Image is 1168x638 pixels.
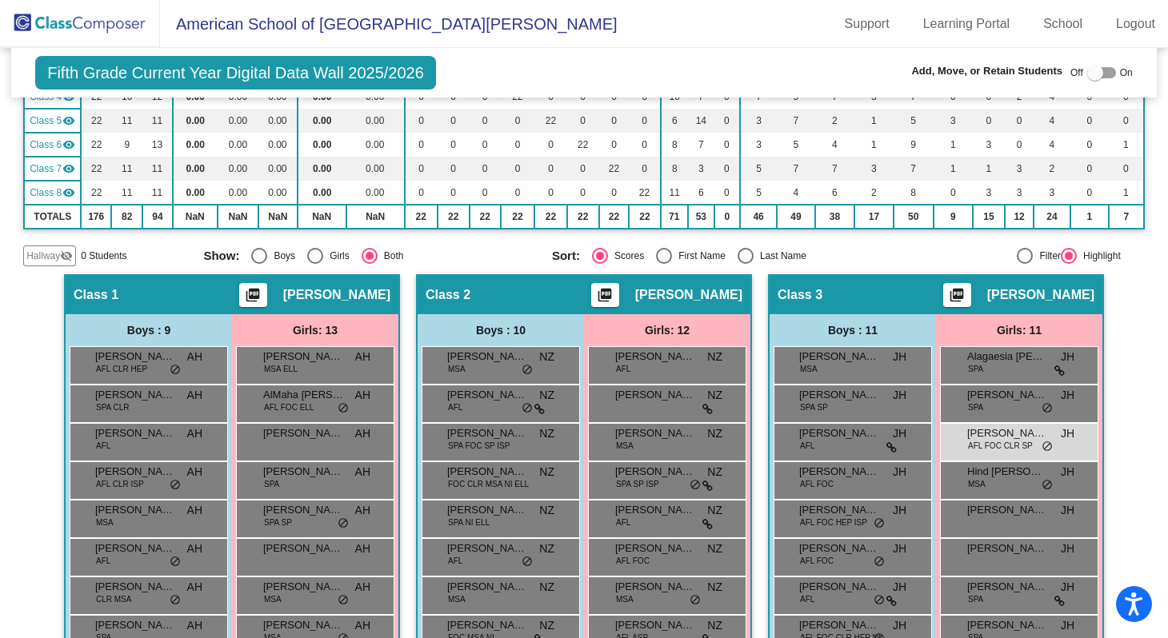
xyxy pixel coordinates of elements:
[81,249,126,263] span: 0 Students
[173,109,218,133] td: 0.00
[203,248,539,264] mat-radio-group: Select an option
[378,249,404,263] div: Both
[81,205,111,229] td: 176
[160,11,618,37] span: American School of [GEOGRAPHIC_DATA][PERSON_NAME]
[96,478,144,490] span: AFL CLR ISP
[522,402,533,415] span: do_not_disturb_alt
[232,314,398,346] div: Girls: 13
[426,287,470,303] span: Class 2
[81,133,111,157] td: 22
[714,133,740,157] td: 0
[800,440,814,452] span: AFL
[815,205,855,229] td: 38
[854,109,893,133] td: 1
[599,133,629,157] td: 0
[599,157,629,181] td: 22
[799,425,879,441] span: [PERSON_NAME] El [PERSON_NAME]
[615,425,695,441] span: [PERSON_NAME]
[298,181,346,205] td: 0.00
[714,109,740,133] td: 0
[203,249,239,263] span: Show:
[142,109,172,133] td: 11
[81,181,111,205] td: 22
[740,205,777,229] td: 46
[661,109,688,133] td: 6
[346,181,405,205] td: 0.00
[799,502,879,518] span: [PERSON_NAME]
[81,157,111,181] td: 22
[1030,11,1095,37] a: School
[30,161,62,176] span: Class 7
[258,109,298,133] td: 0.00
[688,181,714,205] td: 6
[777,157,814,181] td: 7
[30,138,62,152] span: Class 6
[1005,133,1034,157] td: 0
[567,133,599,157] td: 22
[263,387,343,403] span: AlMaha [PERSON_NAME]
[740,181,777,205] td: 5
[1005,205,1034,229] td: 12
[591,283,619,307] button: Print Students Details
[355,387,370,404] span: AH
[893,464,906,480] span: JH
[405,157,438,181] td: 0
[672,249,726,263] div: First Name
[95,502,175,518] span: [PERSON_NAME]
[448,363,466,375] span: MSA
[470,205,501,229] td: 22
[142,205,172,229] td: 94
[629,109,661,133] td: 0
[740,109,777,133] td: 3
[1109,181,1144,205] td: 1
[501,157,535,181] td: 0
[263,502,343,518] span: [PERSON_NAME]
[754,249,806,263] div: Last Name
[346,109,405,133] td: 0.00
[943,283,971,307] button: Print Students Details
[777,205,814,229] td: 49
[405,109,438,133] td: 0
[1061,349,1074,365] span: JH
[111,133,142,157] td: 9
[599,205,629,229] td: 22
[934,133,973,157] td: 1
[298,109,346,133] td: 0.00
[263,349,343,365] span: [PERSON_NAME]
[170,479,181,492] span: do_not_disturb_alt
[264,478,279,490] span: SPA
[1061,464,1074,480] span: JH
[470,181,501,205] td: 0
[24,133,81,157] td: Sarah Smith - No Class Name
[934,157,973,181] td: 1
[96,440,110,452] span: AFL
[81,109,111,133] td: 22
[338,402,349,415] span: do_not_disturb_alt
[707,387,722,404] span: NZ
[967,387,1047,403] span: [PERSON_NAME]
[1103,11,1168,37] a: Logout
[355,425,370,442] span: AH
[534,133,566,157] td: 0
[973,181,1005,205] td: 3
[1042,441,1053,453] span: do_not_disturb_alt
[661,157,688,181] td: 8
[24,181,81,205] td: Allison Farmer - No Class Name
[534,157,566,181] td: 0
[1120,66,1133,80] span: On
[111,181,142,205] td: 11
[218,205,258,229] td: NaN
[1077,249,1121,263] div: Highlight
[346,205,405,229] td: NaN
[707,502,722,519] span: NZ
[95,464,175,480] span: [PERSON_NAME] [PERSON_NAME]
[615,464,695,480] span: [PERSON_NAME]
[967,464,1047,480] span: Hind [PERSON_NAME]
[608,249,644,263] div: Scores
[800,363,818,375] span: MSA
[799,387,879,403] span: [PERSON_NAME]
[448,478,529,490] span: FOC CLR MSA NI ELL
[30,185,62,200] span: Class 8
[187,464,202,480] span: AH
[539,387,554,404] span: NZ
